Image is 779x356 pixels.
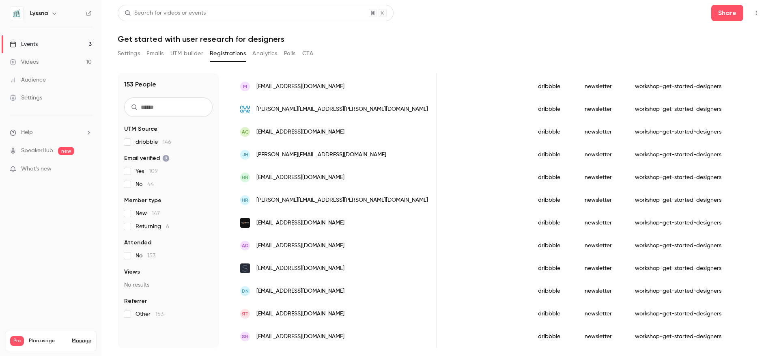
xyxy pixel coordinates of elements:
[10,128,92,137] li: help-dropdown-opener
[627,189,730,211] div: workshop-get-started-designers
[163,139,171,145] span: 146
[240,104,250,114] img: nuuone.de
[577,143,627,166] div: newsletter
[242,310,248,317] span: ЯТ
[577,325,627,348] div: newsletter
[243,83,247,90] span: M
[256,310,344,318] span: [EMAIL_ADDRESS][DOMAIN_NAME]
[627,234,730,257] div: workshop-get-started-designers
[242,128,249,136] span: AC
[72,338,91,344] a: Manage
[124,239,151,247] span: Attended
[10,76,46,84] div: Audience
[21,147,53,155] a: SpeakerHub
[10,94,42,102] div: Settings
[627,302,730,325] div: workshop-get-started-designers
[302,47,313,60] button: CTA
[124,281,213,289] p: No results
[242,196,248,204] span: HR
[147,181,154,187] span: 44
[627,325,730,348] div: workshop-get-started-designers
[30,9,48,17] h6: Lyssna
[256,82,344,91] span: [EMAIL_ADDRESS][DOMAIN_NAME]
[124,196,161,205] span: Member type
[136,209,160,218] span: New
[136,310,164,318] span: Other
[530,75,577,98] div: dribbble
[149,168,158,174] span: 109
[10,40,38,48] div: Events
[256,287,344,296] span: [EMAIL_ADDRESS][DOMAIN_NAME]
[136,180,154,188] span: No
[240,263,250,273] img: handmadedigital.de
[256,128,344,136] span: [EMAIL_ADDRESS][DOMAIN_NAME]
[240,218,250,228] img: myfxbook.com
[530,189,577,211] div: dribbble
[124,297,147,305] span: Referrer
[146,47,164,60] button: Emails
[627,98,730,121] div: workshop-get-started-designers
[256,332,344,341] span: [EMAIL_ADDRESS][DOMAIN_NAME]
[82,166,92,173] iframe: Noticeable Trigger
[530,234,577,257] div: dribbble
[577,280,627,302] div: newsletter
[577,166,627,189] div: newsletter
[256,219,344,227] span: [EMAIL_ADDRESS][DOMAIN_NAME]
[242,174,248,181] span: HN
[256,242,344,250] span: [EMAIL_ADDRESS][DOMAIN_NAME]
[627,211,730,234] div: workshop-get-started-designers
[155,311,164,317] span: 153
[136,252,155,260] span: No
[242,242,249,249] span: AD
[577,75,627,98] div: newsletter
[577,98,627,121] div: newsletter
[627,166,730,189] div: workshop-get-started-designers
[147,253,155,259] span: 153
[242,287,249,295] span: DN
[627,280,730,302] div: workshop-get-started-designers
[10,7,23,20] img: Lyssna
[256,105,428,114] span: [PERSON_NAME][EMAIL_ADDRESS][PERSON_NAME][DOMAIN_NAME]
[252,47,278,60] button: Analytics
[118,34,763,44] h1: Get started with user research for designers
[577,121,627,143] div: newsletter
[256,264,344,273] span: [EMAIL_ADDRESS][DOMAIN_NAME]
[124,268,140,276] span: Views
[577,257,627,280] div: newsletter
[530,302,577,325] div: dribbble
[256,196,428,205] span: [PERSON_NAME][EMAIL_ADDRESS][PERSON_NAME][DOMAIN_NAME]
[29,338,67,344] span: Plan usage
[530,121,577,143] div: dribbble
[124,80,156,89] h1: 153 People
[136,138,171,146] span: dribbble
[256,151,386,159] span: [PERSON_NAME][EMAIL_ADDRESS][DOMAIN_NAME]
[124,154,170,162] span: Email verified
[242,333,248,340] span: SR
[530,280,577,302] div: dribbble
[124,125,213,318] section: facet-groups
[21,128,33,137] span: Help
[136,222,169,231] span: Returning
[210,47,246,60] button: Registrations
[58,147,74,155] span: new
[284,47,296,60] button: Polls
[256,173,344,182] span: [EMAIL_ADDRESS][DOMAIN_NAME]
[166,224,169,229] span: 6
[530,98,577,121] div: dribbble
[124,125,157,133] span: UTM Source
[10,58,39,66] div: Videos
[152,211,160,216] span: 147
[242,151,248,158] span: JH
[627,143,730,166] div: workshop-get-started-designers
[170,47,203,60] button: UTM builder
[10,336,24,346] span: Pro
[530,325,577,348] div: dribbble
[627,121,730,143] div: workshop-get-started-designers
[530,211,577,234] div: dribbble
[21,165,52,173] span: What's new
[577,302,627,325] div: newsletter
[627,75,730,98] div: workshop-get-started-designers
[627,257,730,280] div: workshop-get-started-designers
[577,234,627,257] div: newsletter
[711,5,743,21] button: Share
